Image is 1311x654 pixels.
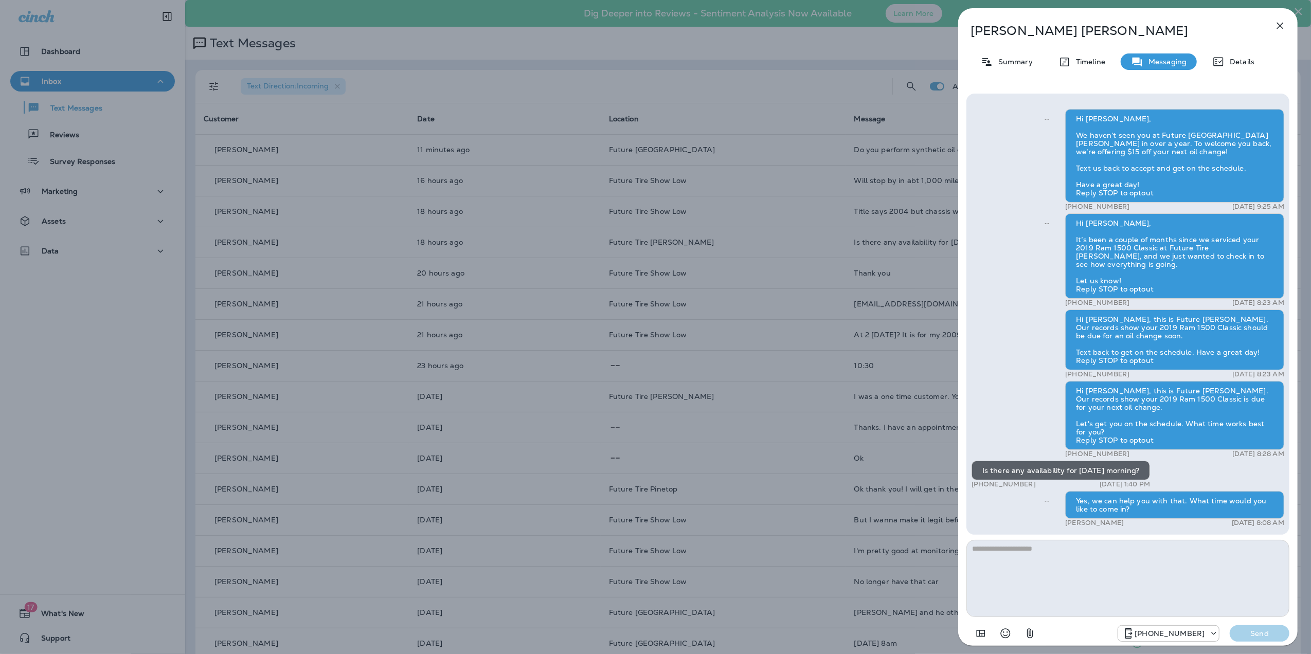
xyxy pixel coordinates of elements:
p: [DATE] 1:40 PM [1100,480,1150,488]
span: Sent [1045,114,1050,123]
div: Hi [PERSON_NAME], this is Future [PERSON_NAME]. Our records show your 2019 Ram 1500 Classic is du... [1065,381,1284,450]
p: [PHONE_NUMBER] [1065,203,1129,211]
p: [DATE] 9:25 AM [1232,203,1284,211]
p: [PHONE_NUMBER] [1135,629,1205,638]
p: [PHONE_NUMBER] [1065,299,1129,307]
div: +1 (928) 232-1970 [1118,627,1219,640]
p: [DATE] 8:23 AM [1232,299,1284,307]
p: [DATE] 8:28 AM [1232,450,1284,458]
p: Details [1225,58,1254,66]
p: [PHONE_NUMBER] [1065,450,1129,458]
p: [PHONE_NUMBER] [1065,370,1129,378]
div: Is there any availability for [DATE] morning? [972,461,1150,480]
div: Hi [PERSON_NAME], It’s been a couple of months since we serviced your 2019 Ram 1500 Classic at Fu... [1065,213,1284,299]
button: Select an emoji [995,623,1016,644]
p: [PHONE_NUMBER] [972,480,1036,488]
div: Hi [PERSON_NAME], this is Future [PERSON_NAME]. Our records show your 2019 Ram 1500 Classic shoul... [1065,310,1284,370]
p: Summary [993,58,1033,66]
p: Messaging [1143,58,1187,66]
p: [DATE] 8:08 AM [1232,519,1284,527]
p: [PERSON_NAME] [1065,519,1124,527]
p: Timeline [1071,58,1105,66]
span: Sent [1045,218,1050,227]
p: [DATE] 8:23 AM [1232,370,1284,378]
span: Sent [1045,496,1050,505]
button: Add in a premade template [971,623,991,644]
div: Hi [PERSON_NAME], We haven’t seen you at Future [GEOGRAPHIC_DATA][PERSON_NAME] in over a year. To... [1065,109,1284,203]
p: [PERSON_NAME] [PERSON_NAME] [971,24,1251,38]
div: Yes, we can help you with that. What time would you like to come in? [1065,491,1284,519]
